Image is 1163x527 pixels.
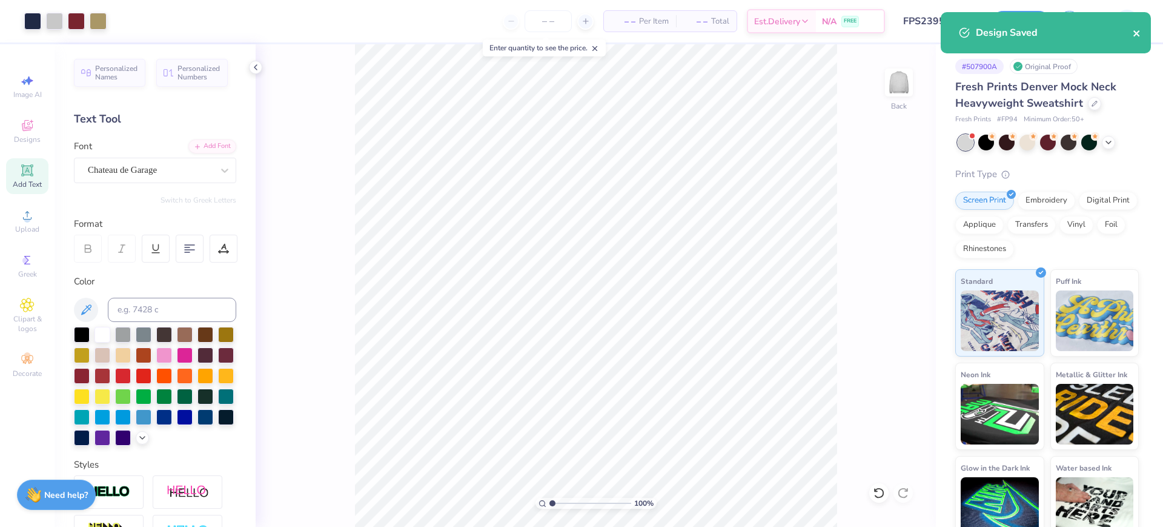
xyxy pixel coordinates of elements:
[887,70,911,95] img: Back
[711,15,729,28] span: Total
[955,167,1139,181] div: Print Type
[1133,25,1141,40] button: close
[88,485,130,499] img: Stroke
[1097,216,1125,234] div: Foil
[95,64,138,81] span: Personalized Names
[961,290,1039,351] img: Standard
[844,17,857,25] span: FREE
[955,240,1014,258] div: Rhinestones
[955,115,991,125] span: Fresh Prints
[525,10,572,32] input: – –
[955,192,1014,210] div: Screen Print
[74,458,236,472] div: Styles
[13,90,42,99] span: Image AI
[1056,290,1134,351] img: Puff Ink
[13,180,42,189] span: Add Text
[891,101,907,112] div: Back
[108,298,236,322] input: e.g. 7428 c
[611,15,635,28] span: – –
[177,64,220,81] span: Personalized Numbers
[639,15,669,28] span: Per Item
[1010,59,1078,74] div: Original Proof
[1018,192,1075,210] div: Embroidery
[961,462,1030,474] span: Glow in the Dark Ink
[961,384,1039,445] img: Neon Ink
[955,79,1116,110] span: Fresh Prints Denver Mock Neck Heavyweight Sweatshirt
[1059,216,1093,234] div: Vinyl
[961,275,993,287] span: Standard
[14,135,41,144] span: Designs
[822,15,837,28] span: N/A
[188,139,236,153] div: Add Font
[1056,384,1134,445] img: Metallic & Glitter Ink
[955,59,1004,74] div: # 507900A
[1056,368,1127,381] span: Metallic & Glitter Ink
[167,485,209,500] img: Shadow
[74,139,92,153] label: Font
[13,369,42,378] span: Decorate
[1056,462,1112,474] span: Water based Ink
[6,314,48,334] span: Clipart & logos
[1056,275,1081,287] span: Puff Ink
[1024,115,1084,125] span: Minimum Order: 50 +
[754,15,800,28] span: Est. Delivery
[74,217,237,231] div: Format
[683,15,707,28] span: – –
[894,9,983,33] input: Untitled Design
[634,498,654,509] span: 100 %
[976,25,1133,40] div: Design Saved
[1007,216,1056,234] div: Transfers
[15,224,39,234] span: Upload
[961,368,990,381] span: Neon Ink
[483,39,606,56] div: Enter quantity to see the price.
[18,269,37,279] span: Greek
[74,111,236,127] div: Text Tool
[44,489,88,501] strong: Need help?
[997,115,1018,125] span: # FP94
[74,275,236,289] div: Color
[955,216,1004,234] div: Applique
[161,195,236,205] button: Switch to Greek Letters
[1079,192,1138,210] div: Digital Print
